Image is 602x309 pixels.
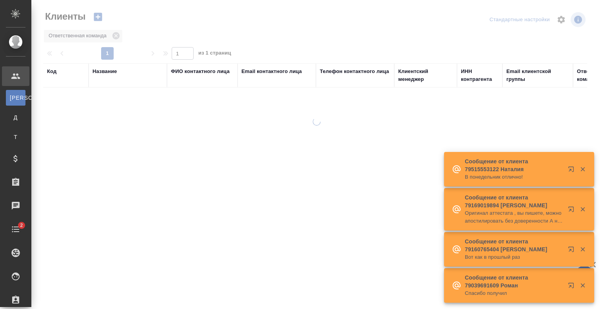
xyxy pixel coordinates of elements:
[465,157,563,173] p: Сообщение от клиента 79515553122 Наталия
[15,221,27,229] span: 2
[92,68,117,75] div: Название
[398,68,453,83] div: Клиентский менеджер
[563,201,582,220] button: Открыть в новой вкладке
[465,194,563,209] p: Сообщение от клиента 79169019894 [PERSON_NAME]
[563,241,582,260] button: Открыть в новой вкладке
[10,133,22,141] span: Т
[10,113,22,121] span: Д
[575,282,591,289] button: Закрыть
[563,278,582,296] button: Открыть в новой вкладке
[506,68,569,83] div: Email клиентской группы
[465,274,563,289] p: Сообщение от клиента 79039691609 Роман
[575,246,591,253] button: Закрыть
[465,173,563,181] p: В понедельник отлично!
[320,68,389,75] div: Телефон контактного лица
[6,90,25,106] a: [PERSON_NAME]
[2,219,29,239] a: 2
[6,110,25,125] a: Д
[465,289,563,297] p: Спасибо получил
[6,129,25,145] a: Т
[575,206,591,213] button: Закрыть
[563,161,582,180] button: Открыть в новой вкладке
[47,68,56,75] div: Код
[465,209,563,225] p: Оригинал аттестата , вы пишете, можно апостилировать без доверенности А нотариальную копию его же? И
[461,68,499,83] div: ИНН контрагента
[241,68,302,75] div: Email контактного лица
[575,166,591,173] button: Закрыть
[10,94,22,102] span: [PERSON_NAME]
[465,253,563,261] p: Вот как в прошлый раз
[171,68,230,75] div: ФИО контактного лица
[465,238,563,253] p: Сообщение от клиента 79160765404 [PERSON_NAME]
